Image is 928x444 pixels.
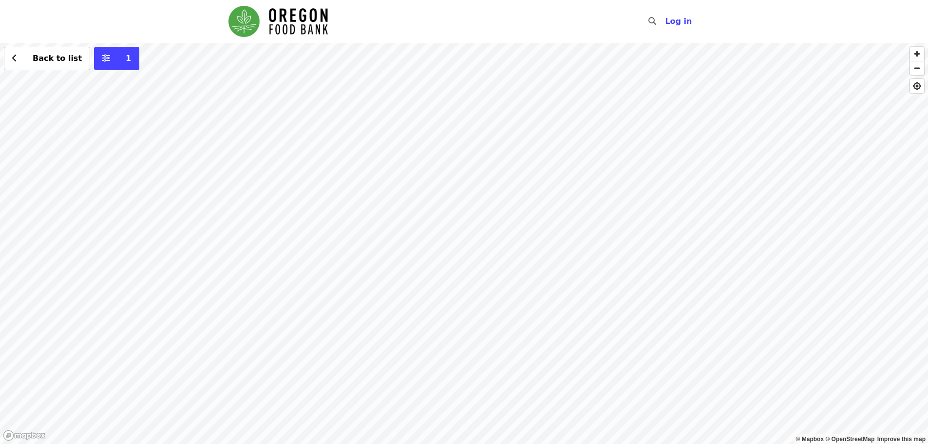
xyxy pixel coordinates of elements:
[825,436,874,443] a: OpenStreetMap
[94,47,139,70] button: More filters (1 selected)
[665,17,692,26] span: Log in
[877,436,926,443] a: Map feedback
[910,47,924,61] button: Zoom In
[648,17,656,26] i: search icon
[657,12,700,31] button: Log in
[796,436,824,443] a: Mapbox
[662,10,670,33] input: Search
[4,47,90,70] button: Back to list
[33,54,82,63] span: Back to list
[228,6,328,37] img: Oregon Food Bank - Home
[12,54,17,63] i: chevron-left icon
[910,61,924,75] button: Zoom Out
[910,79,924,93] button: Find My Location
[3,430,46,441] a: Mapbox logo
[126,54,131,63] span: 1
[102,54,110,63] i: sliders-h icon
